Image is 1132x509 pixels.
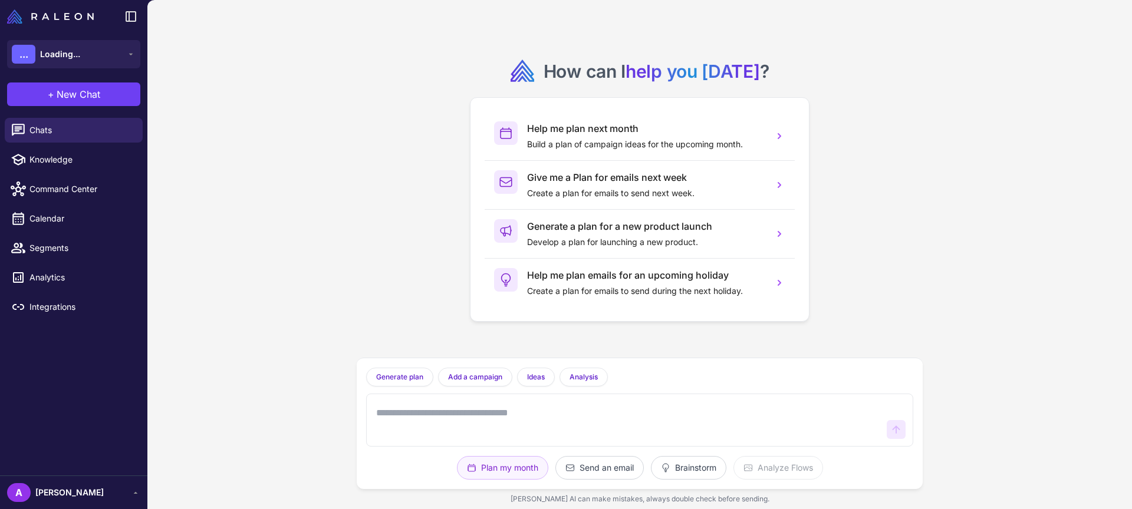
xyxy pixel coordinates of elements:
span: Knowledge [29,153,133,166]
button: Ideas [517,368,555,386]
button: Analyze Flows [733,456,823,480]
button: Add a campaign [438,368,512,386]
div: [PERSON_NAME] AI can make mistakes, always double check before sending. [357,489,923,509]
p: Create a plan for emails to send next week. [527,187,764,200]
a: Calendar [5,206,143,231]
img: Raleon Logo [7,9,94,24]
button: ...Loading... [7,40,140,68]
span: [PERSON_NAME] [35,486,104,499]
span: Ideas [527,372,545,382]
span: Segments [29,242,133,254]
h3: Generate a plan for a new product launch [527,219,764,233]
span: Generate plan [376,372,423,382]
span: + [48,87,54,101]
span: Add a campaign [448,372,502,382]
span: Chats [29,124,133,137]
h3: Give me a Plan for emails next week [527,170,764,184]
a: Analytics [5,265,143,290]
h3: Help me plan next month [527,121,764,135]
p: Develop a plan for launching a new product. [527,236,764,249]
button: Analysis [560,368,608,386]
button: Plan my month [457,456,548,480]
a: Chats [5,118,143,143]
a: Knowledge [5,147,143,172]
span: Calendar [29,212,133,225]
button: +New Chat [7,82,140,106]
div: A [7,483,31,502]
button: Brainstorm [651,456,726,480]
span: Integrations [29,300,133,313]
p: Create a plan for emails to send during the next holiday. [527,285,764,298]
button: Generate plan [366,368,433,386]
span: New Chat [57,87,100,101]
h2: How can I ? [544,60,769,83]
span: Loading... [40,48,80,61]
p: Build a plan of campaign ideas for the upcoming month. [527,138,764,151]
a: Segments [5,236,143,260]
button: Send an email [555,456,644,480]
span: Analysis [570,372,598,382]
span: Command Center [29,183,133,196]
a: Integrations [5,295,143,319]
span: help you [DATE] [626,61,760,82]
h3: Help me plan emails for an upcoming holiday [527,268,764,282]
span: Analytics [29,271,133,284]
a: Command Center [5,177,143,201]
div: ... [12,45,35,64]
